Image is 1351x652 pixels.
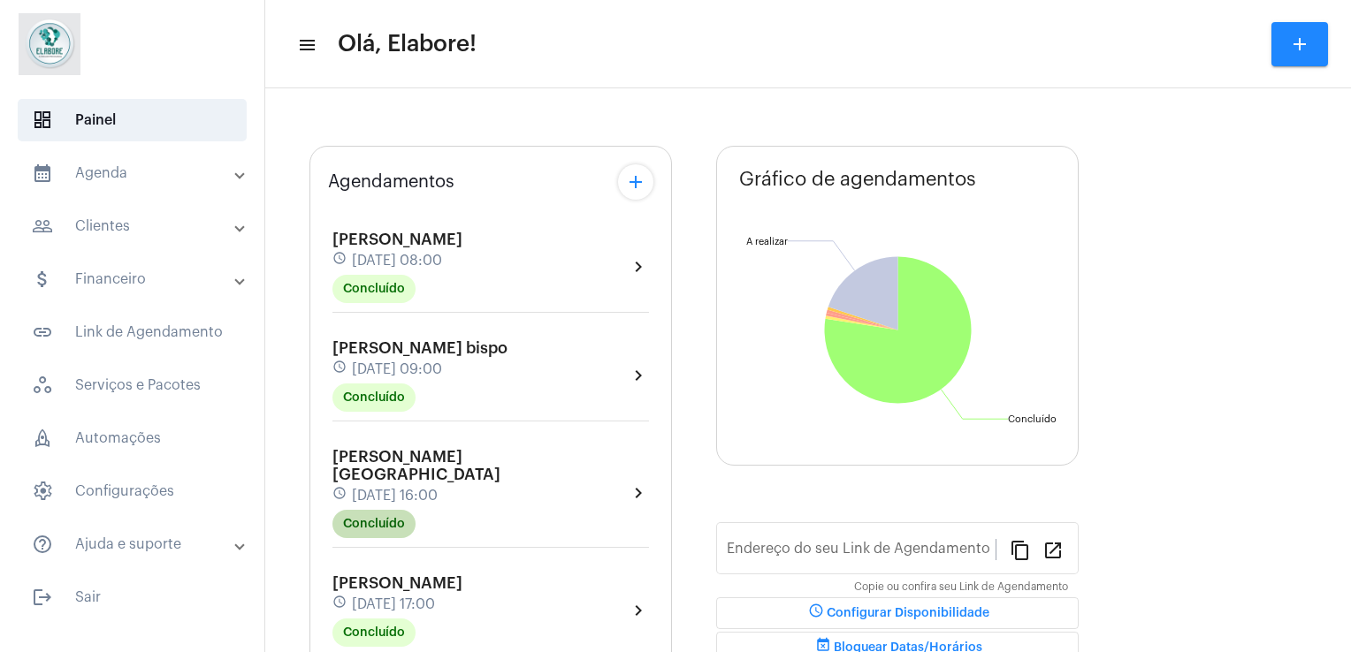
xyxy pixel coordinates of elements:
span: Configurar Disponibilidade [805,607,989,619]
span: Gráfico de agendamentos [739,169,976,190]
mat-icon: chevron_right [628,600,649,621]
button: Configurar Disponibilidade [716,597,1079,629]
mat-panel-title: Clientes [32,216,236,237]
span: sidenav icon [32,428,53,449]
mat-icon: open_in_new [1042,539,1064,560]
mat-icon: add [625,171,646,193]
mat-chip: Concluído [332,275,416,303]
mat-chip: Concluído [332,510,416,538]
mat-icon: chevron_right [628,256,649,277]
mat-panel-title: Financeiro [32,269,236,290]
mat-expansion-panel-header: sidenav iconClientes [11,205,264,247]
input: Link [727,544,996,560]
span: Link de Agendamento [18,311,247,353]
span: Sair [18,576,247,618]
span: [PERSON_NAME] [GEOGRAPHIC_DATA] [332,449,500,482]
mat-chip: Concluído [332,383,416,412]
mat-icon: schedule [805,603,827,624]
text: A realizar [746,237,788,246]
mat-icon: content_copy [1010,539,1031,560]
img: 4c6856f8-84c7-1050-da6c-cc5081a5dbaf.jpg [14,9,85,80]
mat-icon: schedule [332,486,348,505]
span: sidenav icon [32,375,53,396]
mat-expansion-panel-header: sidenav iconAgenda [11,152,264,194]
mat-icon: sidenav icon [32,269,53,290]
span: sidenav icon [32,481,53,502]
span: Configurações [18,470,247,512]
span: Automações [18,417,247,459]
mat-icon: schedule [332,360,348,379]
span: [DATE] 08:00 [352,253,442,269]
mat-icon: sidenav icon [297,34,315,56]
mat-hint: Copie ou confira seu Link de Agendamento [854,581,1068,594]
span: Serviços e Pacotes [18,364,247,406]
mat-icon: chevron_right [628,365,649,386]
mat-icon: schedule [332,251,348,270]
span: Agendamentos [328,172,454,192]
span: sidenav icon [32,110,53,131]
mat-icon: schedule [332,595,348,614]
mat-icon: sidenav icon [32,587,53,608]
mat-icon: sidenav icon [32,163,53,184]
span: [PERSON_NAME] [332,231,462,247]
mat-icon: add [1289,34,1310,55]
mat-icon: sidenav icon [32,322,53,343]
span: Painel [18,99,247,141]
mat-icon: sidenav icon [32,216,53,237]
span: [PERSON_NAME] bispo [332,340,508,356]
span: [DATE] 16:00 [352,488,438,504]
text: Concluído [1008,414,1057,424]
mat-chip: Concluído [332,618,416,647]
mat-panel-title: Agenda [32,163,236,184]
mat-expansion-panel-header: sidenav iconFinanceiro [11,258,264,300]
mat-icon: sidenav icon [32,534,53,555]
mat-expansion-panel-header: sidenav iconAjuda e suporte [11,523,264,565]
mat-panel-title: Ajuda e suporte [32,534,236,555]
span: [DATE] 09:00 [352,361,442,377]
span: [PERSON_NAME] [332,575,462,591]
span: [DATE] 17:00 [352,596,435,612]
mat-icon: chevron_right [628,482,649,504]
span: Olá, Elabore! [338,30,477,58]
